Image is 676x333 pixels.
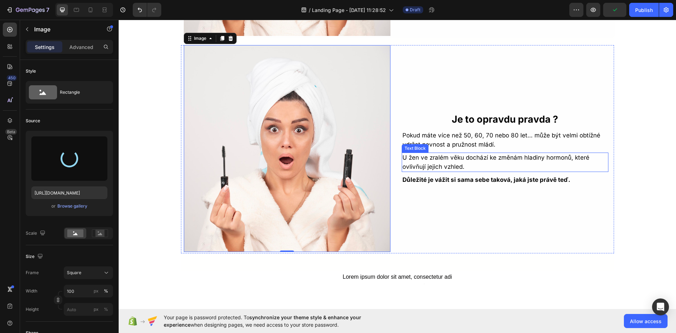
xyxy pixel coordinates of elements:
button: % [92,287,100,295]
button: % [92,305,100,314]
button: px [102,305,110,314]
label: Width [26,288,37,294]
input: https://example.com/image.jpg [31,186,107,199]
p: Advanced [69,43,93,51]
p: Settings [35,43,55,51]
div: Lorem ipsum dolor sit amet, consectetur adi [202,252,356,263]
label: Frame [26,270,39,276]
div: Browse gallery [57,203,87,209]
p: U žen ve zralém věku dochází ke změnám hladiny hormonů, které ovlivňují jejich vzhled. [284,134,489,152]
div: px [94,288,99,294]
iframe: Design area [119,20,676,309]
span: / [309,6,311,14]
div: Text Block [284,125,308,132]
span: Draft [410,7,420,13]
button: Browse gallery [57,203,88,210]
p: Image [34,25,94,33]
div: Publish [635,6,653,14]
span: synchronize your theme style & enhance your experience [164,314,361,328]
div: px [94,306,99,313]
span: Landing Page - [DATE] 11:28:52 [312,6,386,14]
p: Je to opravdu pravda ? [284,93,489,107]
span: Your page is password protected. To when designing pages, we need access to your store password. [164,314,389,328]
p: Pokud máte více než 50, 60, 70 nebo 80 let… může být velmi obtížné udržet pevnost a pružnost mládí. [284,111,489,129]
span: or [51,202,56,210]
button: Publish [629,3,659,17]
input: px% [64,285,113,297]
div: Beta [5,129,17,135]
div: Style [26,68,36,74]
div: Undo/Redo [133,3,161,17]
div: % [104,306,108,313]
span: Square [67,270,81,276]
input: px% [64,303,113,316]
div: Source [26,118,40,124]
div: % [104,288,108,294]
button: Square [64,266,113,279]
button: 7 [3,3,52,17]
span: Allow access [630,317,662,325]
button: px [102,287,110,295]
div: Rectangle [60,84,103,100]
div: Open Intercom Messenger [652,298,669,315]
div: Scale [26,229,47,238]
p: 7 [46,6,49,14]
div: Size [26,252,44,261]
button: Allow access [624,314,668,328]
label: Height [26,306,39,313]
strong: Důležité je vážit si sama sebe taková, jaká jste právě teď. [284,156,452,164]
div: 450 [7,75,17,81]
